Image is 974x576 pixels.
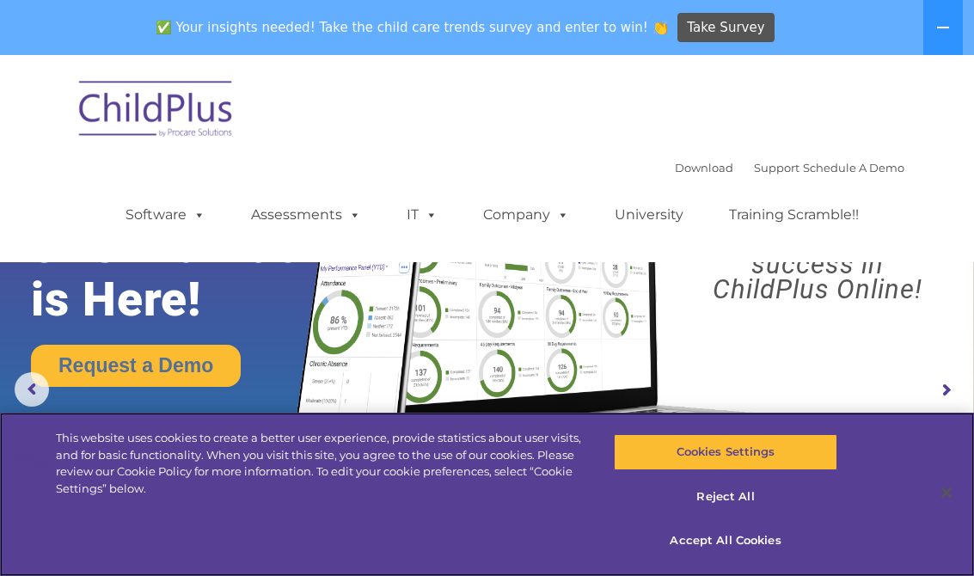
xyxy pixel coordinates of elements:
a: Software [108,198,223,232]
a: IT [389,198,455,232]
a: University [597,198,701,232]
div: This website uses cookies to create a better user experience, provide statistics about user visit... [56,430,585,497]
rs-layer: The Future of ChildPlus is Here! [31,166,342,326]
a: Training Scramble!! [712,198,876,232]
button: Reject All [614,479,838,515]
span: Take Survey [687,13,764,43]
img: ChildPlus by Procare Solutions [70,69,242,155]
a: Take Survey [677,13,775,43]
rs-layer: Boost your productivity and streamline your success in ChildPlus Online! [673,177,962,302]
a: Support [754,161,799,175]
span: ✅ Your insights needed! Take the child care trends survey and enter to win! 👏 [149,11,675,45]
a: Company [466,198,586,232]
button: Accept All Cookies [614,523,838,559]
a: Schedule A Demo [803,161,904,175]
font: | [675,161,904,175]
button: Close [928,474,965,512]
a: Request a Demo [31,345,241,387]
button: Cookies Settings [614,434,838,470]
a: Assessments [234,198,378,232]
a: Download [675,161,733,175]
